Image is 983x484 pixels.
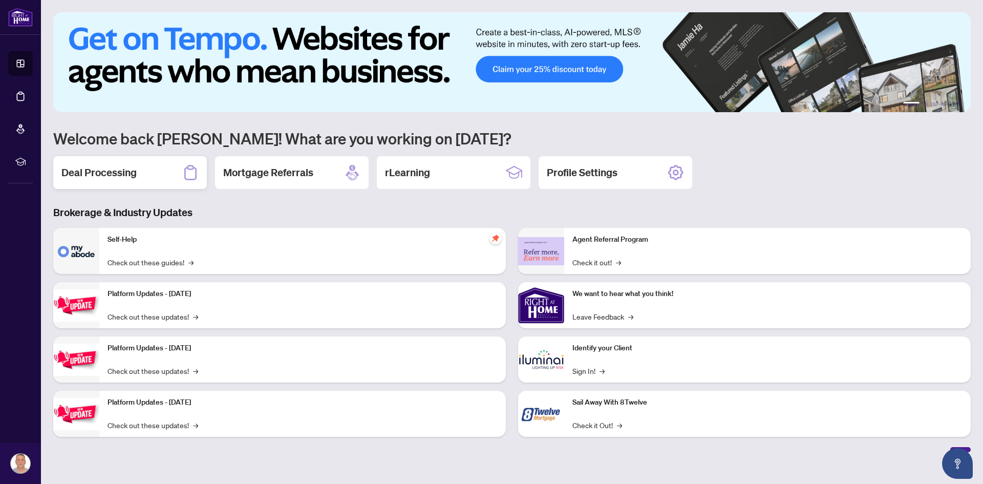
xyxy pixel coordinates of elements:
[223,165,313,180] h2: Mortgage Referrals
[572,343,963,354] p: Identify your Client
[600,365,605,376] span: →
[53,205,971,220] h3: Brokerage & Industry Updates
[572,419,622,431] a: Check it Out!→
[903,102,920,106] button: 1
[617,419,622,431] span: →
[108,419,198,431] a: Check out these updates!→
[518,237,564,265] img: Agent Referral Program
[942,448,973,479] button: Open asap
[572,288,963,300] p: We want to hear what you think!
[948,102,952,106] button: 5
[518,282,564,328] img: We want to hear what you think!
[53,289,99,322] img: Platform Updates - July 21, 2025
[518,336,564,383] img: Identify your Client
[518,391,564,437] img: Sail Away With 8Twelve
[956,102,960,106] button: 6
[932,102,936,106] button: 3
[193,311,198,322] span: →
[108,311,198,322] a: Check out these updates!→
[940,102,944,106] button: 4
[572,365,605,376] a: Sign In!→
[572,257,621,268] a: Check it out!→
[188,257,194,268] span: →
[572,397,963,408] p: Sail Away With 8Twelve
[108,257,194,268] a: Check out these guides!→
[53,12,971,112] img: Slide 0
[8,8,33,27] img: logo
[547,165,617,180] h2: Profile Settings
[924,102,928,106] button: 2
[193,419,198,431] span: →
[108,365,198,376] a: Check out these updates!→
[572,234,963,245] p: Agent Referral Program
[53,344,99,376] img: Platform Updates - July 8, 2025
[53,398,99,430] img: Platform Updates - June 23, 2025
[11,454,30,473] img: Profile Icon
[108,397,498,408] p: Platform Updates - [DATE]
[628,311,633,322] span: →
[53,228,99,274] img: Self-Help
[489,232,502,244] span: pushpin
[616,257,621,268] span: →
[572,311,633,322] a: Leave Feedback→
[108,288,498,300] p: Platform Updates - [DATE]
[385,165,430,180] h2: rLearning
[108,343,498,354] p: Platform Updates - [DATE]
[193,365,198,376] span: →
[53,129,971,148] h1: Welcome back [PERSON_NAME]! What are you working on [DATE]?
[108,234,498,245] p: Self-Help
[61,165,137,180] h2: Deal Processing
